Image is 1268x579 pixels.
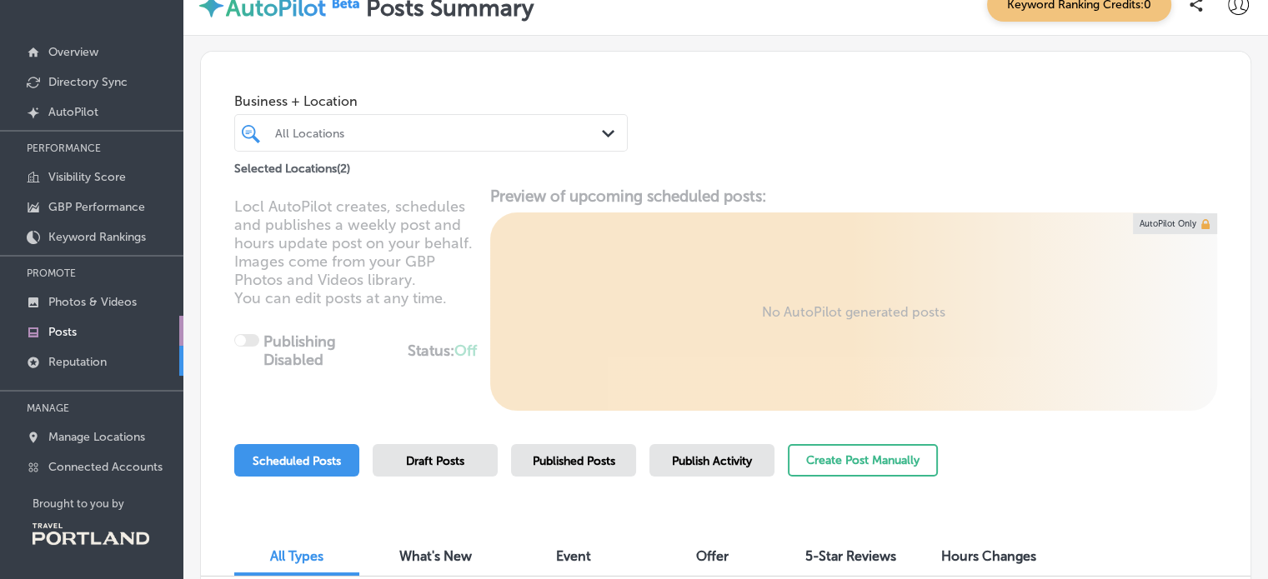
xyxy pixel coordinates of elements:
[941,548,1036,564] span: Hours Changes
[48,230,146,244] p: Keyword Rankings
[48,295,137,309] p: Photos & Videos
[48,75,128,89] p: Directory Sync
[270,548,323,564] span: All Types
[672,454,752,468] span: Publish Activity
[556,548,591,564] span: Event
[399,548,472,564] span: What's New
[48,105,98,119] p: AutoPilot
[533,454,615,468] span: Published Posts
[48,355,107,369] p: Reputation
[696,548,729,564] span: Offer
[48,45,98,59] p: Overview
[406,454,464,468] span: Draft Posts
[805,548,896,564] span: 5-Star Reviews
[253,454,341,468] span: Scheduled Posts
[275,126,604,140] div: All Locations
[48,460,163,474] p: Connected Accounts
[234,155,350,176] p: Selected Locations ( 2 )
[48,325,77,339] p: Posts
[33,523,149,545] img: Travel Portland
[48,170,126,184] p: Visibility Score
[33,497,183,510] p: Brought to you by
[48,430,145,444] p: Manage Locations
[788,444,938,477] button: Create Post Manually
[48,200,145,214] p: GBP Performance
[234,93,628,109] span: Business + Location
